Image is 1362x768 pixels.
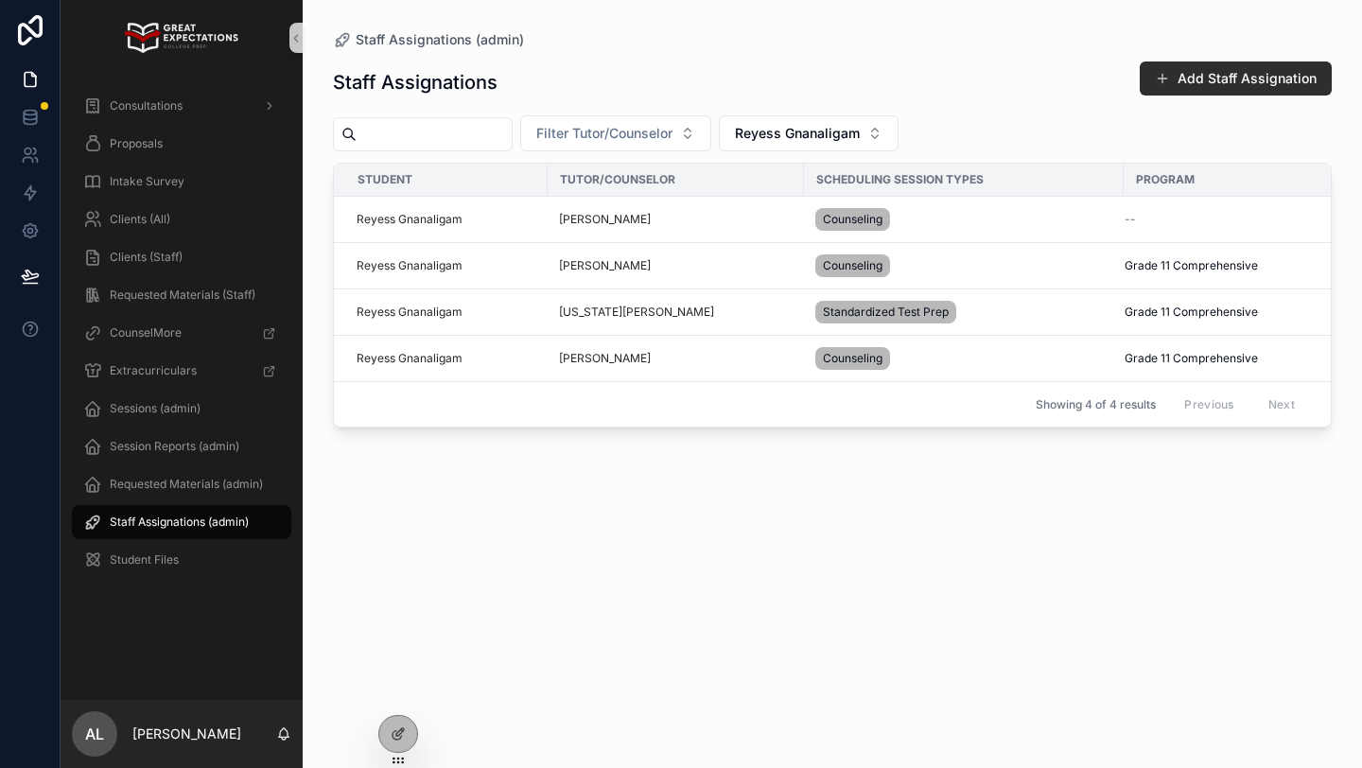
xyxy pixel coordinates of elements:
a: Staff Assignations (admin) [333,30,524,49]
span: Filter Tutor/Counselor [536,124,672,143]
button: Select Button [719,115,899,151]
span: Student Files [110,552,179,567]
a: [US_STATE][PERSON_NAME] [559,305,793,320]
a: [PERSON_NAME] [559,258,793,273]
span: Intake Survey [110,174,184,189]
a: Consultations [72,89,291,123]
a: [US_STATE][PERSON_NAME] [559,305,714,320]
a: Grade 11 Comprehensive [1125,258,1336,273]
span: Counseling [823,351,882,366]
a: [PERSON_NAME] [559,351,651,366]
span: Student [358,172,412,187]
a: Counseling [815,251,1112,281]
a: Staff Assignations (admin) [72,505,291,539]
span: Clients (Staff) [110,250,183,265]
a: Intake Survey [72,165,291,199]
a: Extracurriculars [72,354,291,388]
span: Reyess Gnanaligam [735,124,860,143]
span: Counseling [823,258,882,273]
a: Clients (All) [72,202,291,236]
span: AL [85,723,104,745]
span: Clients (All) [110,212,170,227]
a: Grade 11 Comprehensive [1125,351,1336,366]
span: -- [1125,212,1136,227]
span: Showing 4 of 4 results [1036,397,1156,412]
span: Grade 11 Comprehensive [1125,305,1258,320]
a: Counseling [815,204,1112,235]
a: Counseling [815,343,1112,374]
span: Extracurriculars [110,363,197,378]
a: Reyess Gnanaligam [357,258,536,273]
a: Reyess Gnanaligam [357,212,536,227]
span: Staff Assignations (admin) [110,515,249,530]
a: Reyess Gnanaligam [357,305,463,320]
span: CounselMore [110,325,182,340]
span: Grade 11 Comprehensive [1125,258,1258,273]
a: -- [1125,212,1336,227]
h1: Staff Assignations [333,69,498,96]
span: Requested Materials (admin) [110,477,263,492]
span: Consultations [110,98,183,113]
span: Scheduling Session Types [816,172,984,187]
a: Requested Materials (admin) [72,467,291,501]
div: scrollable content [61,76,303,602]
a: Requested Materials (Staff) [72,278,291,312]
a: [PERSON_NAME] [559,258,651,273]
span: Standardized Test Prep [823,305,949,320]
a: [PERSON_NAME] [559,212,793,227]
span: Program [1136,172,1195,187]
button: Add Staff Assignation [1140,61,1332,96]
p: [PERSON_NAME] [132,724,241,743]
a: Reyess Gnanaligam [357,305,536,320]
a: Reyess Gnanaligam [357,212,463,227]
a: Clients (Staff) [72,240,291,274]
span: Sessions (admin) [110,401,201,416]
a: Sessions (admin) [72,392,291,426]
a: Reyess Gnanaligam [357,351,463,366]
span: Counseling [823,212,882,227]
a: [PERSON_NAME] [559,351,793,366]
a: Grade 11 Comprehensive [1125,305,1336,320]
span: Session Reports (admin) [110,439,239,454]
img: App logo [125,23,237,53]
span: Tutor/Counselor [560,172,675,187]
button: Select Button [520,115,711,151]
a: CounselMore [72,316,291,350]
a: Session Reports (admin) [72,429,291,463]
a: [PERSON_NAME] [559,212,651,227]
a: Reyess Gnanaligam [357,258,463,273]
span: Staff Assignations (admin) [356,30,524,49]
span: Requested Materials (Staff) [110,288,255,303]
a: Student Files [72,543,291,577]
span: Grade 11 Comprehensive [1125,351,1258,366]
a: Proposals [72,127,291,161]
span: Proposals [110,136,163,151]
a: Standardized Test Prep [815,297,1112,327]
a: Reyess Gnanaligam [357,351,536,366]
